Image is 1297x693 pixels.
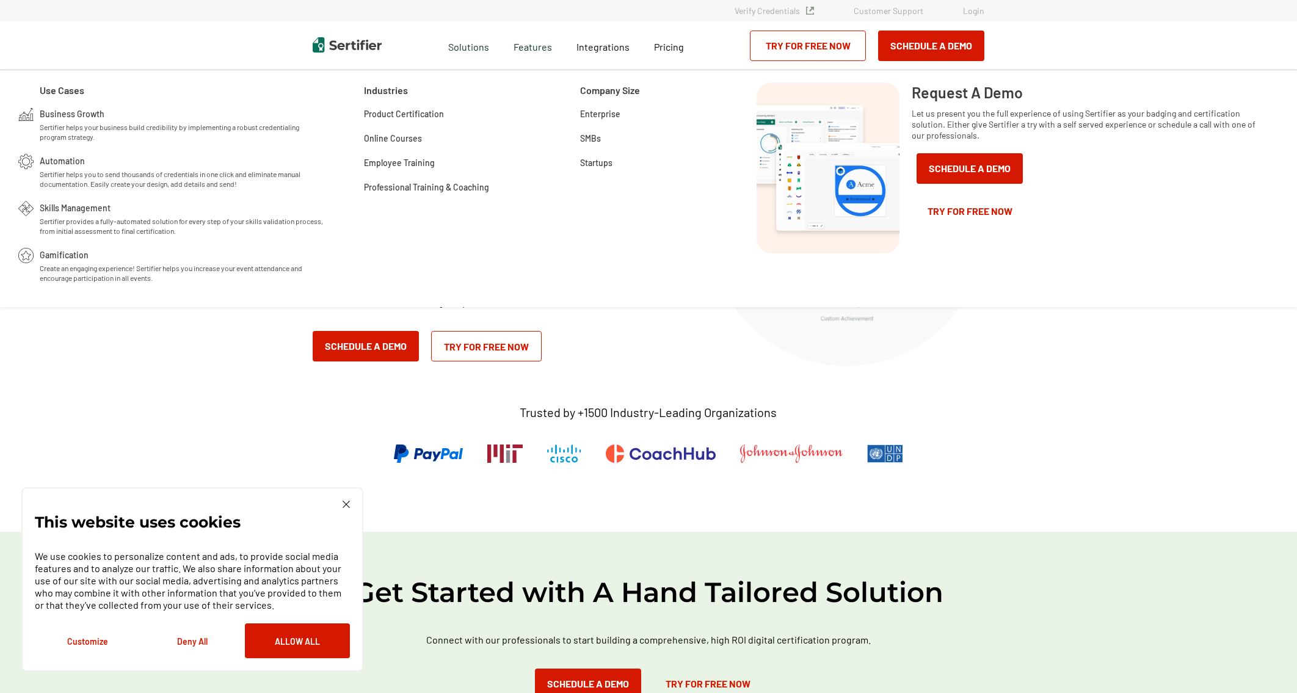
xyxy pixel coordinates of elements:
[18,248,34,263] img: Gamification Icon
[40,201,324,236] a: Skills ManagementSertifier provides a fully-automated solution for every step of your skills vali...
[18,154,34,169] img: Automation Icon
[313,331,419,361] button: Schedule a Demo
[40,82,84,98] span: Use Cases
[40,263,324,283] span: Create an engaging experience! Sertifier helps you increase your event attendance and encourage p...
[40,154,324,189] a: AutomationSertifier helps you to send thousands of credentials in one click and eliminate manual ...
[40,248,89,260] span: Gamification
[431,331,542,361] a: Try for Free Now
[40,122,324,142] span: Sertifier helps your business build credibility by implementing a robust credentialing program st...
[547,444,581,463] img: Cisco
[364,131,422,143] a: Online Courses
[245,623,350,658] button: Allow All
[912,108,1266,141] span: Let us present you the full experience of using Sertifier as your badging and certification solut...
[654,41,684,53] span: Pricing
[735,5,814,16] a: Verify Credentials
[912,82,1023,102] span: Request A Demo
[313,37,382,53] img: Sertifier | Digital Credentialing Platform
[448,38,489,53] span: Solutions
[580,131,601,143] a: SMBs
[40,107,324,142] a: Business GrowthSertifier helps your business build credibility by implementing a robust credentia...
[40,248,324,283] a: GamificationCreate an engaging experience! Sertifier helps you increase your event attendance and...
[867,444,903,463] img: UNDP
[576,38,630,53] a: Integrations
[343,501,350,508] img: Cookie Popup Close
[757,82,899,253] img: Request A Demo
[878,31,984,61] button: Schedule a Demo
[580,107,620,119] a: Enterprise
[806,7,814,15] img: Verified
[580,82,640,98] span: Company Size
[18,107,34,122] img: Business Growth Icon
[35,623,140,658] button: Customize
[364,107,444,119] a: Product Certification
[35,516,241,528] p: This website uses cookies
[580,156,612,168] a: Startups
[364,156,435,168] a: Employee Training
[364,180,489,192] a: Professional Training & Coaching
[576,41,630,53] span: Integrations
[487,444,523,463] img: Massachusetts Institute of Technology
[912,196,1028,227] a: Try for Free Now
[18,201,34,216] img: Skills Management Icon
[520,405,777,420] p: Trusted by +1500 Industry-Leading Organizations
[40,169,324,189] span: Sertifier helps you to send thousands of credentials in one click and eliminate manual documentat...
[35,550,350,611] p: We use cookies to personalize content and ads, to provide social media features and to analyze ou...
[854,5,923,16] a: Customer Support
[740,444,843,463] img: Johnson & Johnson
[654,38,684,53] a: Pricing
[514,38,552,53] span: Features
[750,31,866,61] a: Try for Free Now
[40,107,104,119] span: Business Growth
[963,5,984,16] a: Login
[364,82,408,98] span: Industries
[394,444,463,463] img: PayPal
[917,153,1023,184] button: Schedule a Demo
[40,201,111,213] span: Skills Management
[40,216,324,236] span: Sertifier provides a fully-automated solution for every step of your skills validation process, f...
[282,575,1015,610] h2: Get Started with A Hand Tailored Solution
[392,632,905,647] p: Connect with our professionals to start building a comprehensive, high ROI digital certification ...
[606,444,716,463] img: CoachHub
[40,154,85,166] span: Automation
[140,623,245,658] button: Deny All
